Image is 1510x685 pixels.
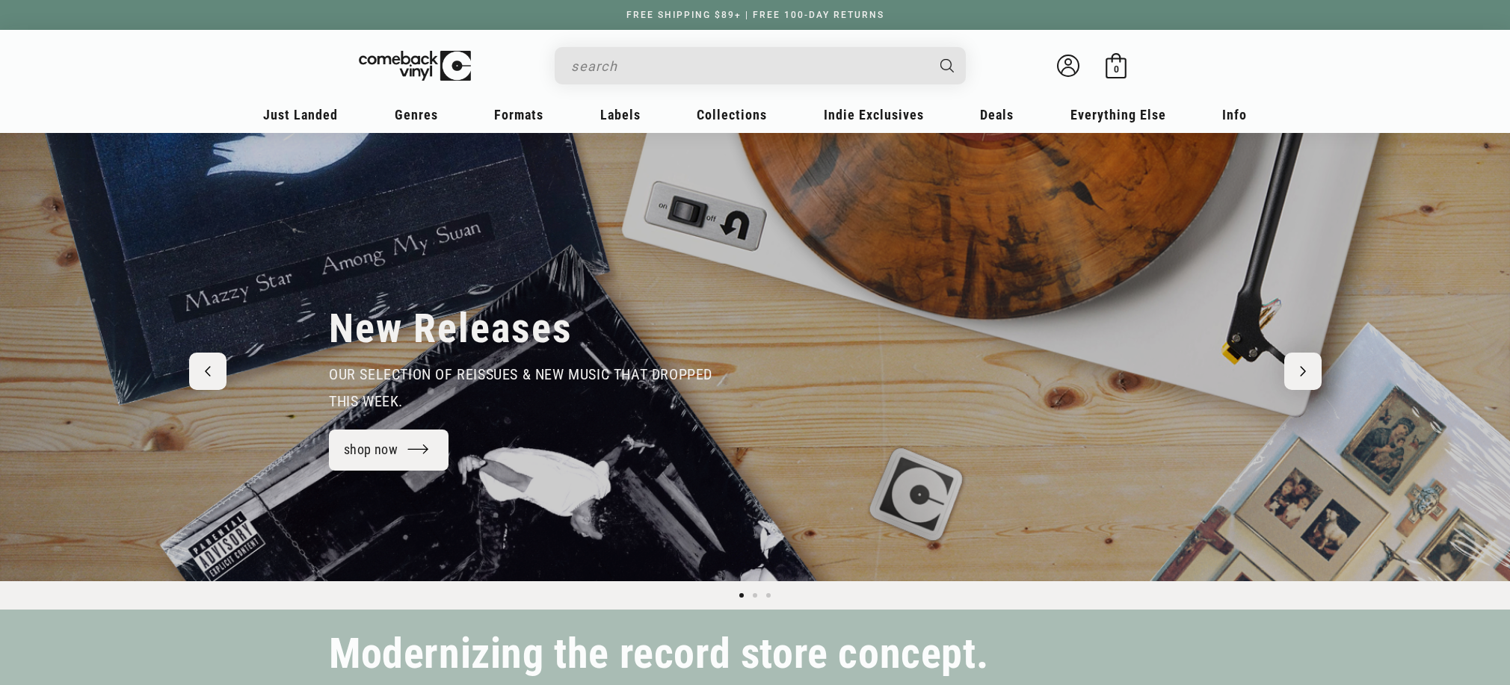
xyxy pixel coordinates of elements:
[329,636,988,672] h2: Modernizing the record store concept.
[1070,107,1166,123] span: Everything Else
[555,47,966,84] div: Search
[735,589,748,602] button: Load slide 1 of 3
[494,107,543,123] span: Formats
[1222,107,1247,123] span: Info
[824,107,924,123] span: Indie Exclusives
[600,107,641,123] span: Labels
[928,47,968,84] button: Search
[980,107,1014,123] span: Deals
[1114,63,1119,75] span: 0
[571,51,925,81] input: search
[748,589,762,602] button: Load slide 2 of 3
[189,353,226,390] button: Previous slide
[1284,353,1322,390] button: Next slide
[762,589,775,602] button: Load slide 3 of 3
[329,430,449,471] a: shop now
[329,365,712,410] span: our selection of reissues & new music that dropped this week.
[697,107,767,123] span: Collections
[611,10,899,20] a: FREE SHIPPING $89+ | FREE 100-DAY RETURNS
[329,304,573,353] h2: New Releases
[263,107,338,123] span: Just Landed
[395,107,438,123] span: Genres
